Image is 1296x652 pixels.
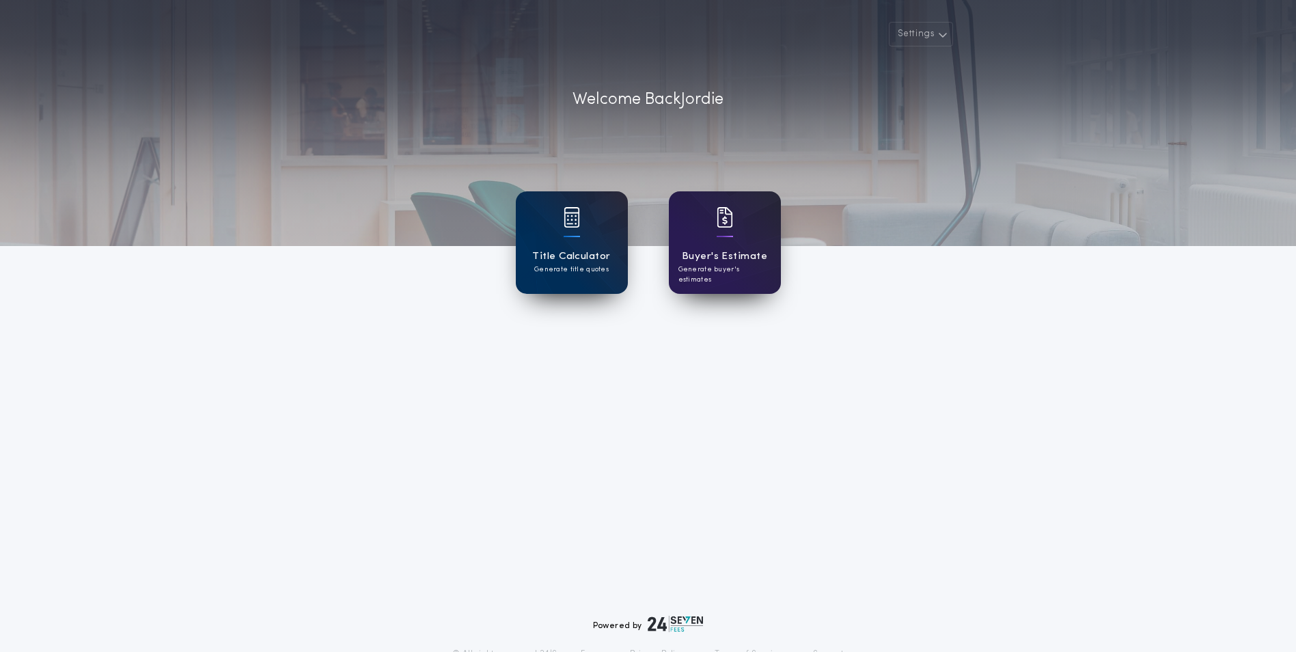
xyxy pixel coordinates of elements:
[678,264,771,285] p: Generate buyer's estimates
[593,616,704,632] div: Powered by
[669,191,781,294] a: card iconBuyer's EstimateGenerate buyer's estimates
[532,249,610,264] h1: Title Calculator
[573,87,723,112] p: Welcome Back Jordie
[682,249,767,264] h1: Buyer's Estimate
[648,616,704,632] img: logo
[889,22,953,46] button: Settings
[717,207,733,228] img: card icon
[534,264,609,275] p: Generate title quotes
[516,191,628,294] a: card iconTitle CalculatorGenerate title quotes
[564,207,580,228] img: card icon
